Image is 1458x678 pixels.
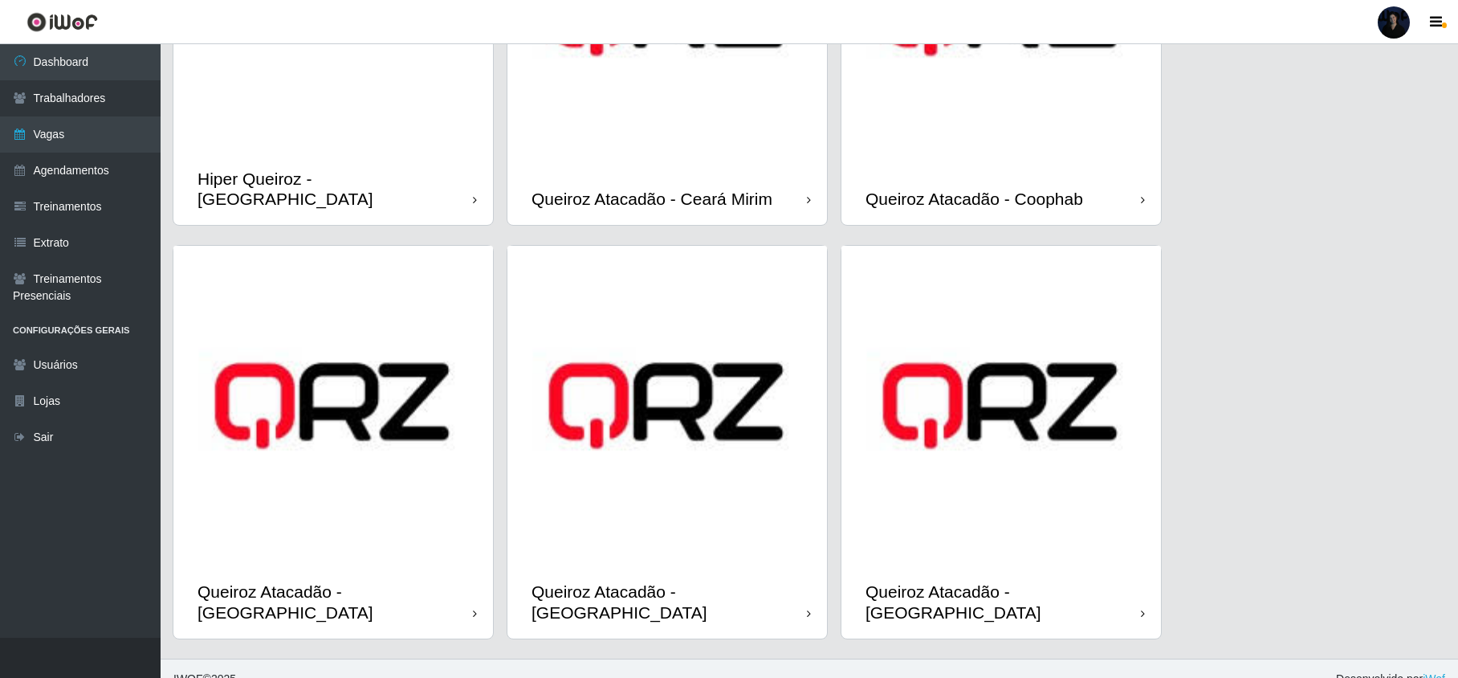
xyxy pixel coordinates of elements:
div: Queiroz Atacadão - [GEOGRAPHIC_DATA] [865,582,1141,622]
div: Queiroz Atacadão - [GEOGRAPHIC_DATA] [198,582,473,622]
img: CoreUI Logo [26,12,98,32]
img: cardImg [841,246,1161,566]
div: Queiroz Atacadão - [GEOGRAPHIC_DATA] [531,582,807,622]
a: Queiroz Atacadão - [GEOGRAPHIC_DATA] [507,246,827,638]
div: Queiroz Atacadão - Ceará Mirim [531,189,772,209]
div: Hiper Queiroz - [GEOGRAPHIC_DATA] [198,169,473,209]
div: Queiroz Atacadão - Coophab [865,189,1083,209]
a: Queiroz Atacadão - [GEOGRAPHIC_DATA] [173,246,493,638]
img: cardImg [173,246,493,566]
a: Queiroz Atacadão - [GEOGRAPHIC_DATA] [841,246,1161,638]
img: cardImg [507,246,827,566]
